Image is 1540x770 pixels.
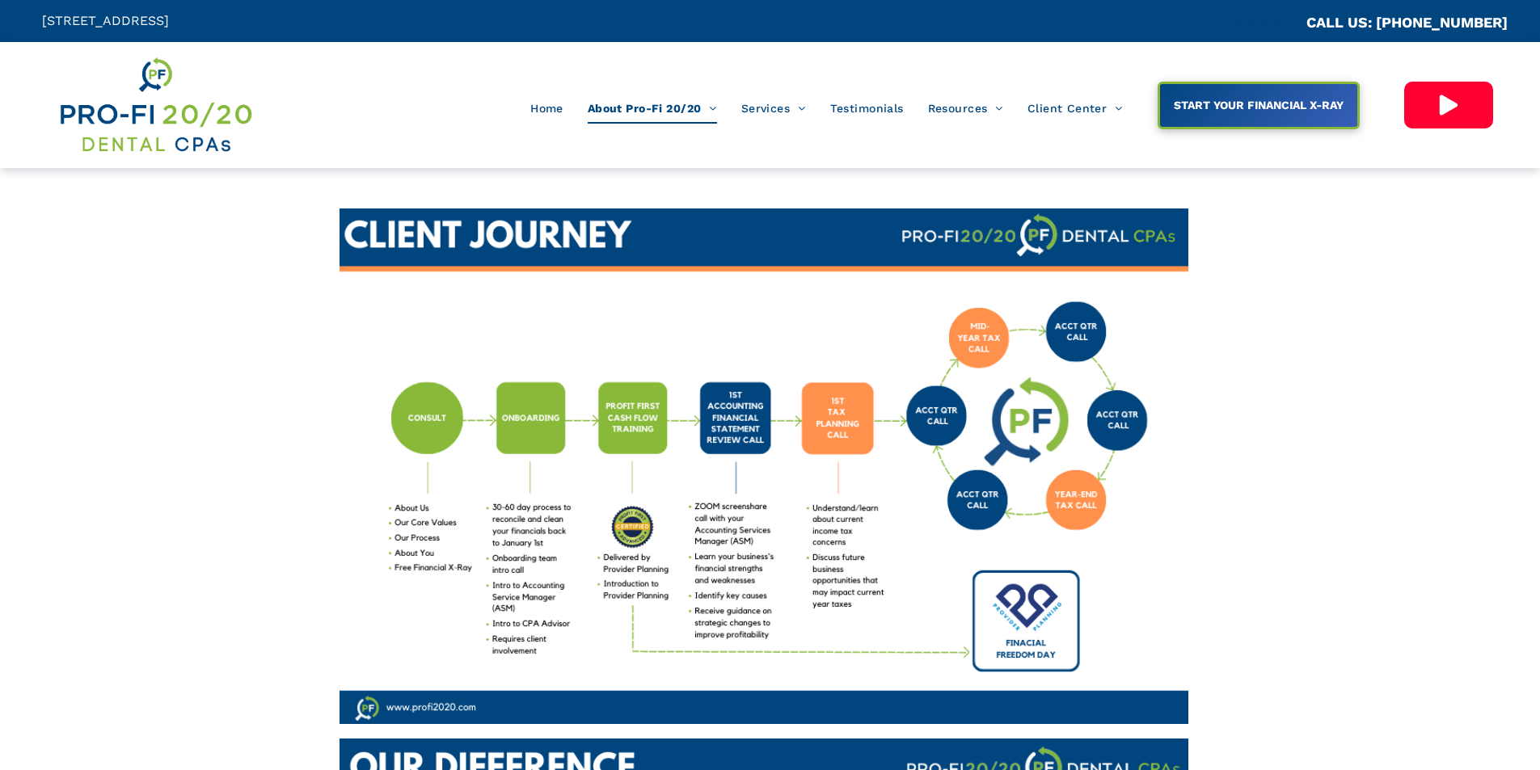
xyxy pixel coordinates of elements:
[729,93,818,124] a: Services
[1306,14,1508,31] a: CALL US: [PHONE_NUMBER]
[916,93,1015,124] a: Resources
[1158,82,1360,129] a: START YOUR FINANCIAL X-RAY
[818,93,916,124] a: Testimonials
[57,54,253,156] img: Get Dental CPA Consulting, Bookkeeping, & Bank Loans
[576,93,729,124] a: About Pro-Fi 20/20
[340,208,1188,723] img: Grow Your Dental Business with Our Dental CPA Consulting Services
[1168,90,1349,120] span: START YOUR FINANCIAL X-RAY
[42,13,169,28] span: [STREET_ADDRESS]
[1238,15,1306,31] span: CA::CALLC
[1015,93,1135,124] a: Client Center
[518,93,576,124] a: Home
